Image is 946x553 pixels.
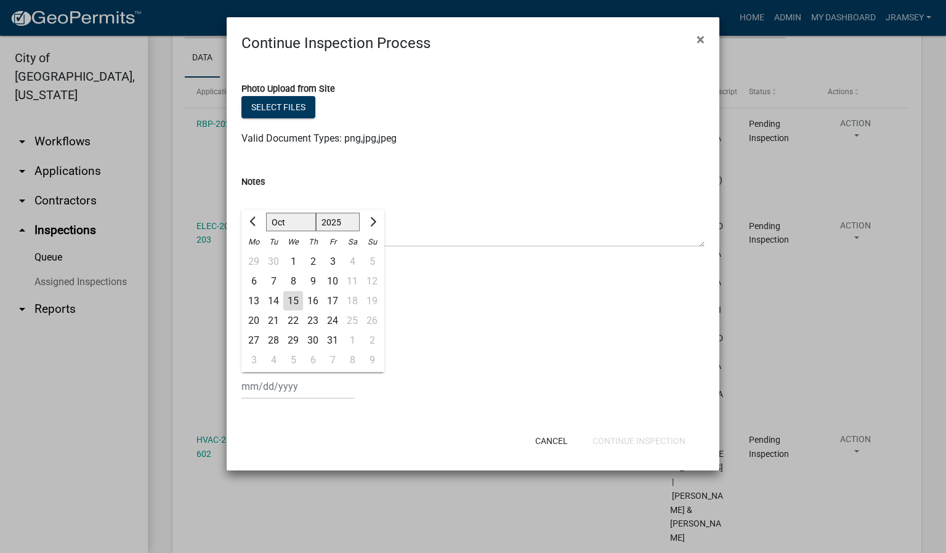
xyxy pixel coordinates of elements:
[303,311,323,331] div: Thursday, October 23, 2025
[323,311,342,331] div: 24
[283,252,303,272] div: 1
[246,212,261,232] button: Previous month
[323,350,342,370] div: Friday, November 7, 2025
[303,272,323,291] div: 9
[283,311,303,331] div: Wednesday, October 22, 2025
[323,350,342,370] div: 7
[264,350,283,370] div: Tuesday, November 4, 2025
[244,311,264,331] div: Monday, October 20, 2025
[323,272,342,291] div: Friday, October 10, 2025
[303,291,323,311] div: Thursday, October 16, 2025
[303,350,323,370] div: 6
[244,291,264,311] div: Monday, October 13, 2025
[244,252,264,272] div: 29
[241,96,315,118] button: Select files
[241,178,265,187] label: Notes
[283,350,303,370] div: 5
[283,252,303,272] div: Wednesday, October 1, 2025
[323,252,342,272] div: Friday, October 3, 2025
[244,311,264,331] div: 20
[244,291,264,311] div: 13
[244,272,264,291] div: 6
[264,232,283,252] div: Tu
[241,132,397,144] span: Valid Document Types: png,jpg,jpeg
[303,331,323,350] div: Thursday, October 30, 2025
[244,252,264,272] div: Monday, September 29, 2025
[264,331,283,350] div: Tuesday, October 28, 2025
[687,22,714,57] button: Close
[244,272,264,291] div: Monday, October 6, 2025
[241,32,431,54] h4: Continue Inspection Process
[283,331,303,350] div: Wednesday, October 29, 2025
[241,374,354,399] input: mm/dd/yyyy
[264,272,283,291] div: Tuesday, October 7, 2025
[323,331,342,350] div: 31
[525,430,578,452] button: Cancel
[264,252,283,272] div: Tuesday, September 30, 2025
[303,291,323,311] div: 16
[283,331,303,350] div: 29
[264,252,283,272] div: 30
[362,232,382,252] div: Su
[365,212,379,232] button: Next month
[264,311,283,331] div: Tuesday, October 21, 2025
[303,311,323,331] div: 23
[323,291,342,311] div: 17
[264,272,283,291] div: 7
[241,85,335,94] label: Photo Upload from Site
[283,272,303,291] div: Wednesday, October 8, 2025
[244,350,264,370] div: 3
[264,350,283,370] div: 4
[264,331,283,350] div: 28
[264,291,283,311] div: 14
[323,311,342,331] div: Friday, October 24, 2025
[283,291,303,311] div: 15
[303,272,323,291] div: Thursday, October 9, 2025
[244,331,264,350] div: 27
[583,430,695,452] button: Continue Inspection
[303,232,323,252] div: Th
[323,331,342,350] div: Friday, October 31, 2025
[266,213,316,232] select: Select month
[323,232,342,252] div: Fr
[244,350,264,370] div: Monday, November 3, 2025
[283,232,303,252] div: We
[244,232,264,252] div: Mo
[264,311,283,331] div: 21
[283,311,303,331] div: 22
[316,213,360,232] select: Select year
[244,331,264,350] div: Monday, October 27, 2025
[323,291,342,311] div: Friday, October 17, 2025
[303,252,323,272] div: 2
[342,232,362,252] div: Sa
[264,291,283,311] div: Tuesday, October 14, 2025
[283,350,303,370] div: Wednesday, November 5, 2025
[283,272,303,291] div: 8
[303,252,323,272] div: Thursday, October 2, 2025
[697,31,705,48] span: ×
[303,331,323,350] div: 30
[283,291,303,311] div: Wednesday, October 15, 2025
[303,350,323,370] div: Thursday, November 6, 2025
[323,272,342,291] div: 10
[323,252,342,272] div: 3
